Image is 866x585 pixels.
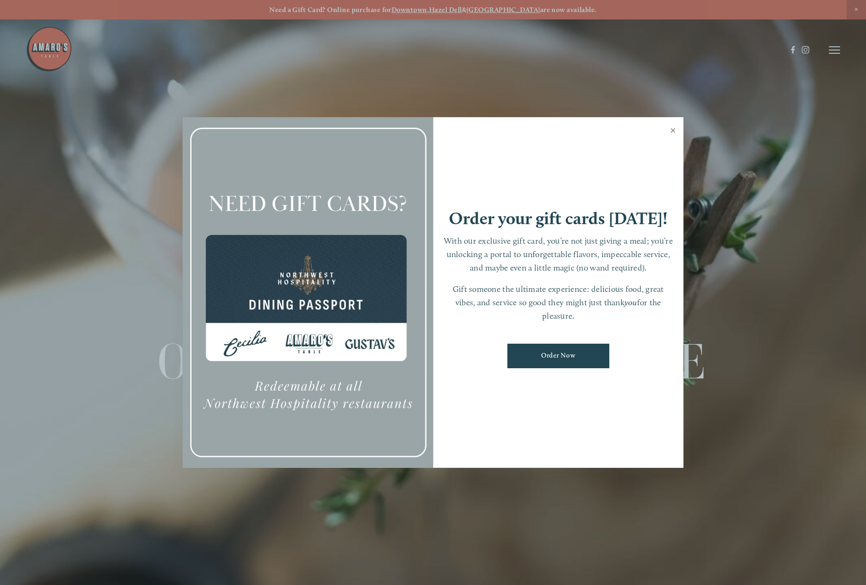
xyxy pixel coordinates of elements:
a: Order Now [507,344,609,368]
p: With our exclusive gift card, you’re not just giving a meal; you’re unlocking a portal to unforge... [442,234,675,274]
h1: Order your gift cards [DATE]! [449,210,668,227]
p: Gift someone the ultimate experience: delicious food, great vibes, and service so good they might... [442,283,675,322]
a: Close [664,119,682,145]
em: you [625,297,637,307]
